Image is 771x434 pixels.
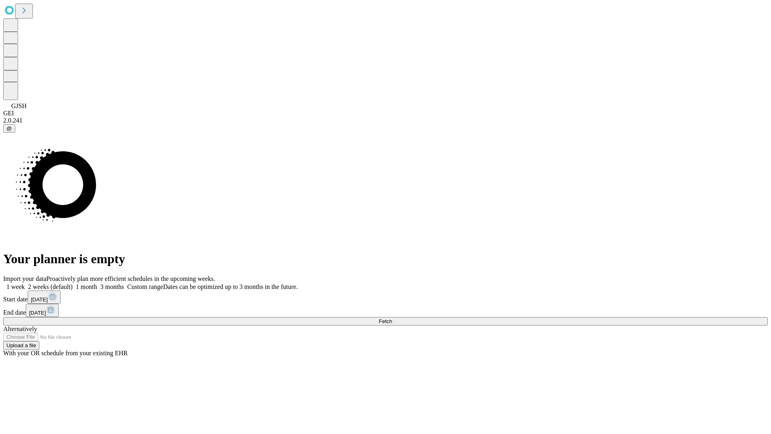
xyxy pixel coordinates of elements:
span: @ [6,125,12,131]
button: [DATE] [26,304,59,317]
span: GJSH [11,102,27,109]
span: Custom range [127,283,163,290]
div: GEI [3,110,768,117]
span: Proactively plan more efficient schedules in the upcoming weeks. [47,275,215,282]
span: 1 week [6,283,25,290]
span: 3 months [100,283,124,290]
span: [DATE] [31,297,48,303]
button: @ [3,124,15,133]
button: Upload a file [3,341,39,350]
span: [DATE] [29,310,46,316]
div: End date [3,304,768,317]
div: 2.0.241 [3,117,768,124]
span: Fetch [379,318,392,324]
h1: Your planner is empty [3,252,768,266]
span: Import your data [3,275,47,282]
span: 2 weeks (default) [28,283,73,290]
span: 1 month [76,283,97,290]
button: Fetch [3,317,768,325]
button: [DATE] [28,291,61,304]
span: Alternatively [3,325,37,332]
span: Dates can be optimized up to 3 months in the future. [163,283,298,290]
span: With your OR schedule from your existing EHR [3,350,128,356]
div: Start date [3,291,768,304]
